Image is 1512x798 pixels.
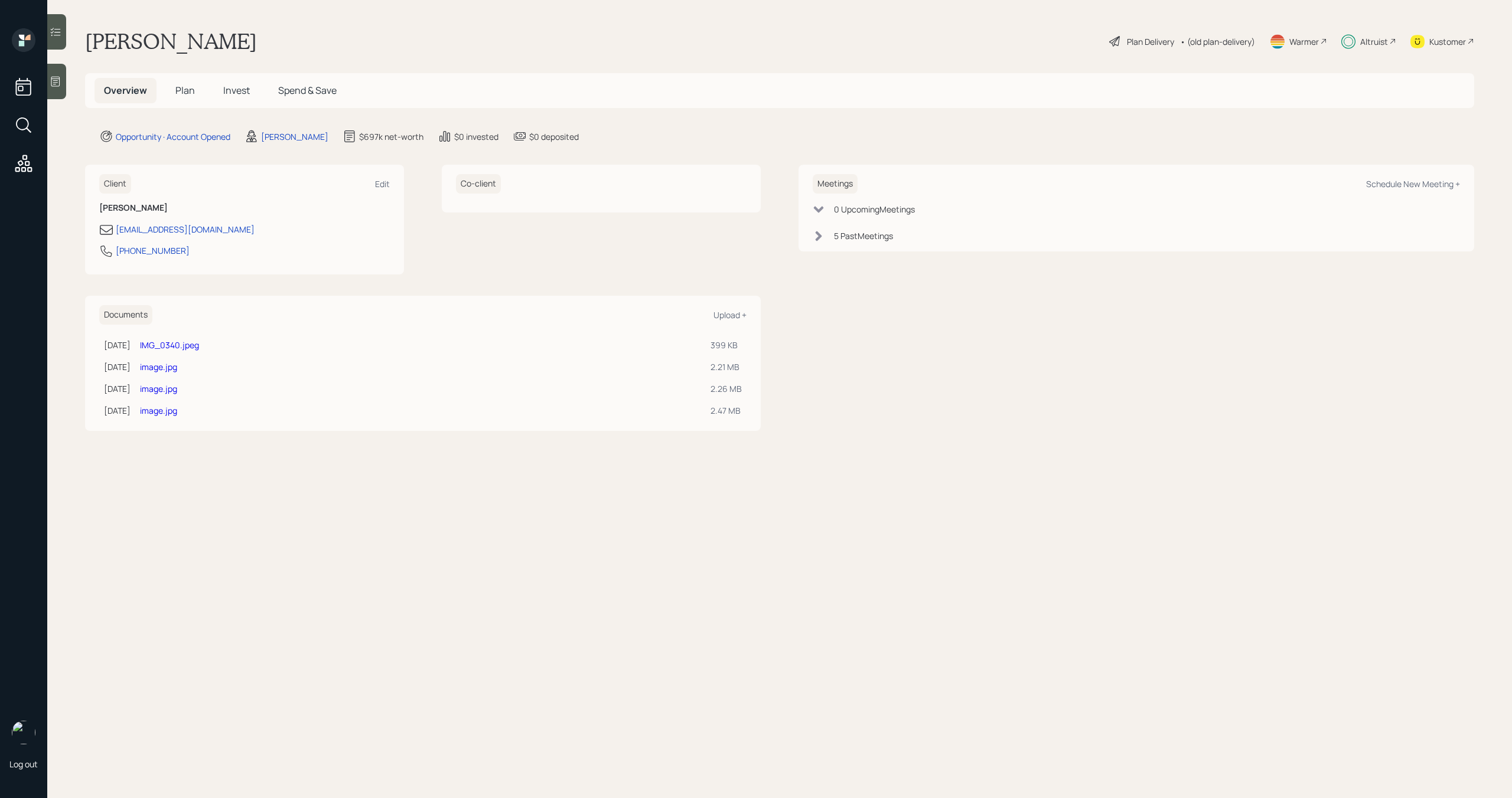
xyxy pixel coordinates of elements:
a: IMG_0340.jpeg [140,339,199,351]
div: Opportunity · Account Opened [116,130,230,143]
div: Kustomer [1429,35,1466,48]
h6: Documents [99,305,152,325]
h6: Co-client [456,174,501,194]
a: image.jpg [140,361,177,372]
div: [DATE] [104,361,131,373]
h1: [PERSON_NAME] [85,28,257,54]
div: 2.47 MB [711,404,742,417]
div: [PHONE_NUMBER] [116,244,190,257]
div: Plan Delivery [1127,35,1174,48]
div: Log out [9,758,38,770]
div: [DATE] [104,339,131,351]
span: Spend & Save [278,84,337,97]
div: [PERSON_NAME] [261,130,328,143]
h6: Meetings [813,174,858,194]
div: Edit [375,178,390,189]
div: $0 invested [454,130,498,143]
div: 2.26 MB [711,382,742,395]
div: [EMAIL_ADDRESS][DOMAIN_NAME] [116,223,255,236]
span: Invest [223,84,250,97]
span: Plan [175,84,195,97]
div: $0 deposited [529,130,579,143]
span: Overview [104,84,147,97]
div: [DATE] [104,404,131,417]
div: $697k net-worth [359,130,423,143]
h6: Client [99,174,131,194]
div: Altruist [1360,35,1388,48]
div: 0 Upcoming Meeting s [834,203,915,215]
div: 399 KB [711,339,742,351]
h6: [PERSON_NAME] [99,203,390,213]
div: Upload + [713,309,747,320]
div: 2.21 MB [711,361,742,373]
div: • (old plan-delivery) [1180,35,1255,48]
div: 5 Past Meeting s [834,230,893,242]
img: michael-russo-headshot.png [12,721,35,744]
a: image.jpg [140,383,177,394]
div: Warmer [1289,35,1319,48]
div: [DATE] [104,382,131,395]
div: Schedule New Meeting + [1366,178,1460,189]
a: image.jpg [140,405,177,416]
